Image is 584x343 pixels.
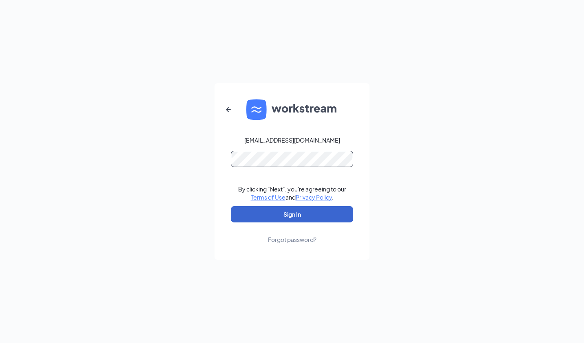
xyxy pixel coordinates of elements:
[296,193,332,201] a: Privacy Policy
[219,100,238,119] button: ArrowLeftNew
[231,206,353,222] button: Sign In
[223,105,233,114] svg: ArrowLeftNew
[244,136,340,144] div: [EMAIL_ADDRESS][DOMAIN_NAME]
[268,222,316,244] a: Forgot password?
[268,235,316,244] div: Forgot password?
[246,99,338,120] img: WS logo and Workstream text
[251,193,285,201] a: Terms of Use
[238,185,346,201] div: By clicking "Next", you're agreeing to our and .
